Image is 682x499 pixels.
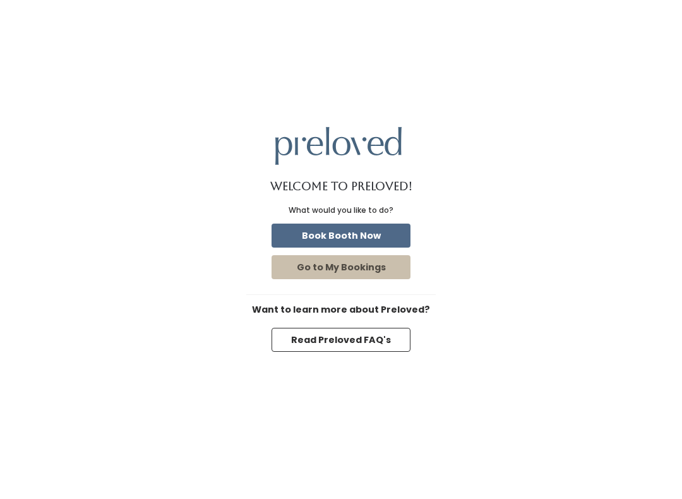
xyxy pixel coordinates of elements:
h6: Want to learn more about Preloved? [246,305,436,315]
button: Read Preloved FAQ's [272,328,410,352]
button: Book Booth Now [272,224,410,248]
h1: Welcome to Preloved! [270,180,412,193]
button: Go to My Bookings [272,255,410,279]
img: preloved logo [275,127,402,164]
a: Go to My Bookings [269,253,413,282]
div: What would you like to do? [289,205,393,216]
